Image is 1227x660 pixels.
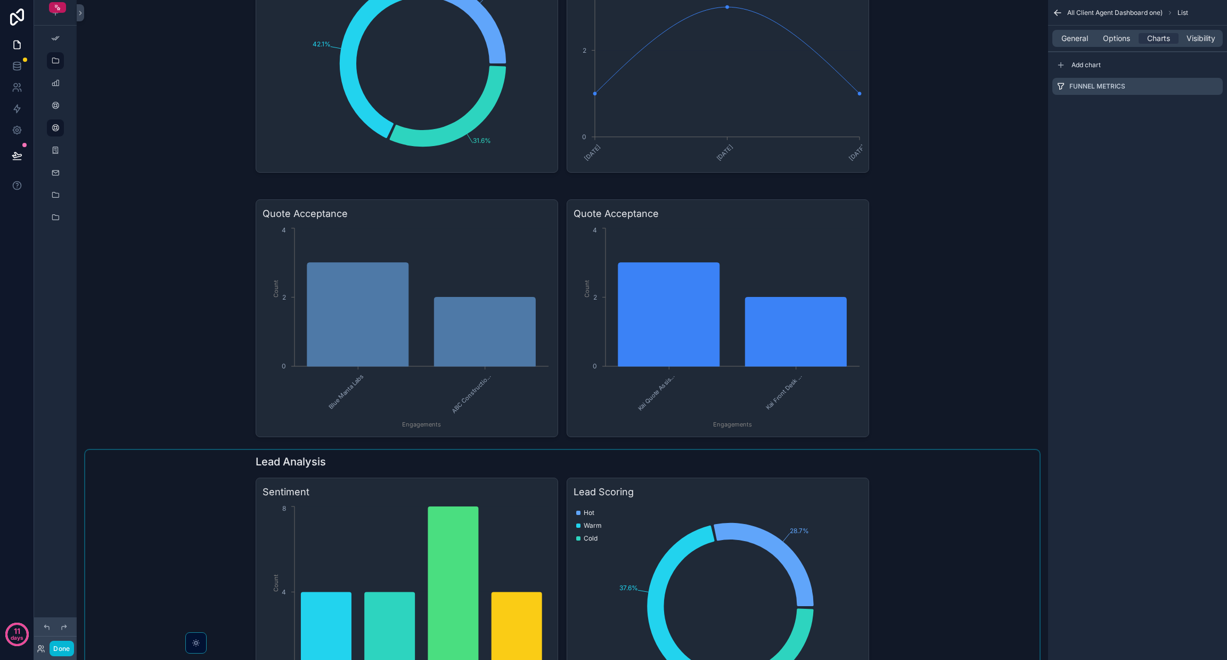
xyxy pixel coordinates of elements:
[1187,33,1215,44] span: Visibility
[1067,9,1163,17] span: All Client Agent Dashboard one)
[1103,33,1130,44] span: Options
[1147,33,1170,44] span: Charts
[1177,9,1188,17] span: List
[14,626,20,637] p: 11
[11,630,23,645] p: days
[1061,33,1088,44] span: General
[50,641,73,656] button: Done
[1071,61,1101,69] span: Add chart
[1069,82,1125,91] label: Funnel Metrics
